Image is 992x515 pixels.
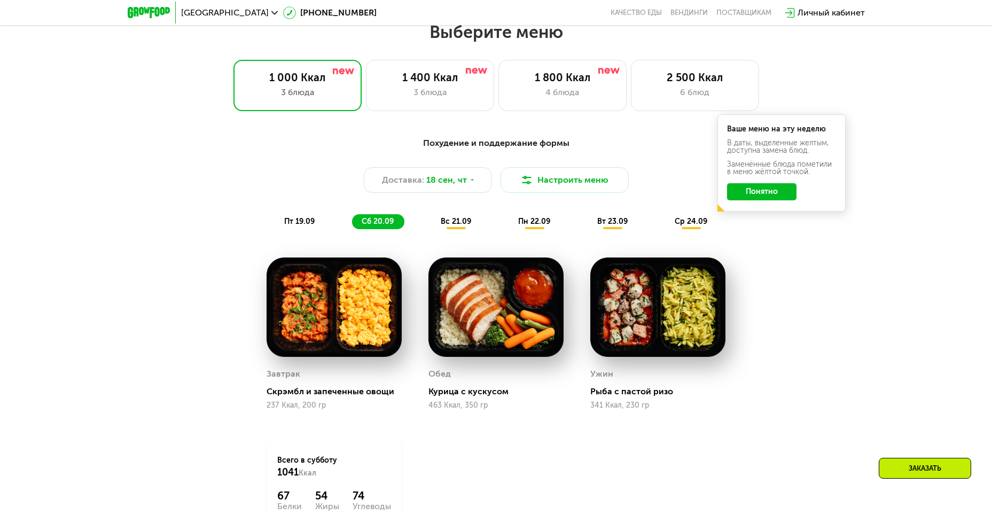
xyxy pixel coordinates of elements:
[510,86,615,99] div: 4 блюда
[283,6,377,19] a: [PHONE_NUMBER]
[597,217,628,226] span: вт 23.09
[181,9,269,17] span: [GEOGRAPHIC_DATA]
[299,469,316,478] span: Ккал
[426,174,467,186] span: 18 сен, чт
[727,139,836,154] div: В даты, выделенные желтым, доступна замена блюд.
[716,9,771,17] div: поставщикам
[879,458,971,479] div: Заказать
[284,217,315,226] span: пт 19.09
[675,217,707,226] span: ср 24.09
[428,386,572,397] div: Курица с кускусом
[798,6,865,19] div: Личный кабинет
[382,174,424,186] span: Доставка:
[642,71,748,84] div: 2 500 Ккал
[315,502,339,511] div: Жиры
[277,455,391,479] div: Всего в субботу
[277,489,302,502] div: 67
[362,217,394,226] span: сб 20.09
[590,401,725,410] div: 341 Ккал, 230 гр
[428,401,564,410] div: 463 Ккал, 350 гр
[518,217,550,226] span: пн 22.09
[267,386,410,397] div: Скрэмбл и запеченные овощи
[428,366,451,382] div: Обед
[590,386,734,397] div: Рыба с пастой ризо
[315,489,339,502] div: 54
[611,9,662,17] a: Качество еды
[353,502,391,511] div: Углеводы
[642,86,748,99] div: 6 блюд
[501,167,629,193] button: Настроить меню
[727,126,836,133] div: Ваше меню на эту неделю
[353,489,391,502] div: 74
[245,71,350,84] div: 1 000 Ккал
[727,161,836,176] div: Заменённые блюда пометили в меню жёлтой точкой.
[267,366,300,382] div: Завтрак
[590,366,613,382] div: Ужин
[727,183,796,200] button: Понятно
[510,71,615,84] div: 1 800 Ккал
[180,137,813,150] div: Похудение и поддержание формы
[277,502,302,511] div: Белки
[34,21,958,43] h2: Выберите меню
[377,86,483,99] div: 3 блюда
[670,9,708,17] a: Вендинги
[277,466,299,478] span: 1041
[441,217,471,226] span: вс 21.09
[267,401,402,410] div: 237 Ккал, 200 гр
[245,86,350,99] div: 3 блюда
[377,71,483,84] div: 1 400 Ккал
